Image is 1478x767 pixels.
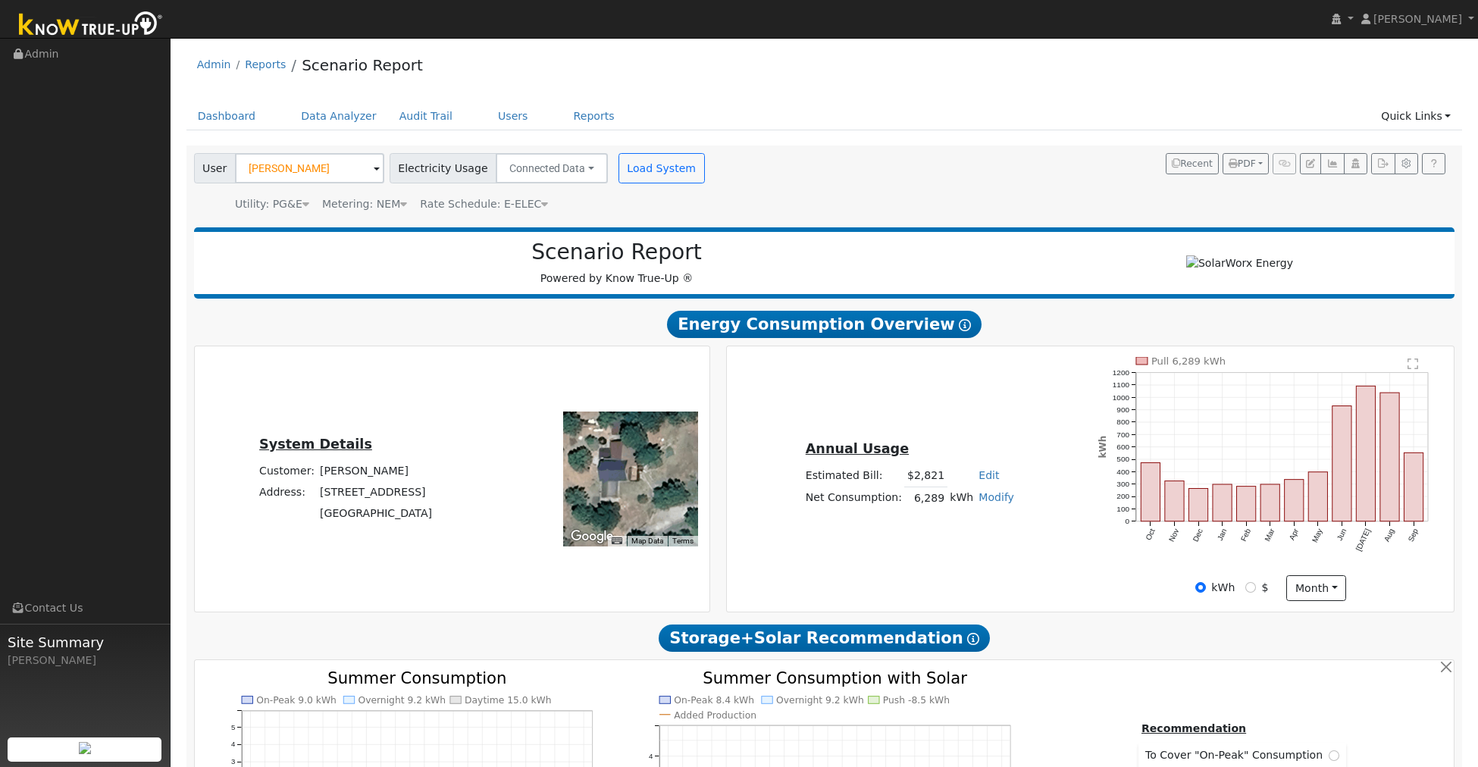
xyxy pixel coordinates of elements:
[1357,386,1376,521] rect: onclick=""
[979,469,999,481] a: Edit
[1354,528,1372,553] text: [DATE]
[1098,436,1108,459] text: kWh
[659,625,989,652] span: Storage+Solar Recommendation
[803,487,904,509] td: Net Consumption:
[1288,527,1301,541] text: Apr
[1116,405,1129,414] text: 900
[231,740,236,748] text: 4
[420,198,548,210] span: Alias: HE1
[8,653,162,668] div: [PERSON_NAME]
[194,153,236,183] span: User
[1213,484,1232,521] rect: onclick=""
[202,239,1032,286] div: Powered by Know True-Up ®
[904,465,947,487] td: $2,821
[947,487,976,509] td: kWh
[1320,153,1344,174] button: Multi-Series Graph
[1370,102,1462,130] a: Quick Links
[197,58,231,70] a: Admin
[776,695,864,706] text: Overnight 9.2 kWh
[302,56,423,74] a: Scenario Report
[672,537,694,545] a: Terms (opens in new tab)
[1407,527,1420,543] text: Sep
[186,102,268,130] a: Dashboard
[465,695,552,706] text: Daytime 15.0 kWh
[1191,528,1204,543] text: Dec
[612,536,622,546] button: Keyboard shortcuts
[1116,455,1129,463] text: 500
[318,460,435,481] td: [PERSON_NAME]
[496,153,608,183] button: Connected Data
[1404,452,1423,521] rect: onclick=""
[1373,13,1462,25] span: [PERSON_NAME]
[618,153,705,183] button: Load System
[667,311,981,338] span: Energy Consumption Overview
[1371,153,1395,174] button: Export Interval Data
[1189,489,1208,521] rect: onclick=""
[487,102,540,130] a: Users
[1167,528,1180,543] text: Nov
[703,668,968,687] text: Summer Consumption with Solar
[1382,528,1395,543] text: Aug
[1237,487,1256,521] rect: onclick=""
[649,751,653,759] text: 4
[231,757,235,765] text: 3
[209,239,1024,265] h2: Scenario Report
[1310,528,1324,544] text: May
[1239,527,1252,543] text: Feb
[390,153,496,183] span: Electricity Usage
[1223,153,1269,174] button: PDF
[327,668,506,687] text: Summer Consumption
[1380,393,1399,521] rect: onclick=""
[1216,528,1229,542] text: Jan
[806,441,909,456] u: Annual Usage
[1264,527,1277,543] text: Mar
[675,709,757,720] text: Added Production
[1195,582,1206,593] input: kWh
[79,742,91,754] img: retrieve
[388,102,464,130] a: Audit Trail
[1116,418,1129,426] text: 800
[1422,153,1445,174] a: Help Link
[562,102,626,130] a: Reports
[1344,153,1367,174] button: Login As
[631,536,663,546] button: Map Data
[979,491,1014,503] a: Modify
[1336,528,1348,542] text: Jun
[1116,480,1129,488] text: 300
[290,102,388,130] a: Data Analyzer
[1260,484,1279,521] rect: onclick=""
[1245,582,1256,593] input: $
[1113,368,1130,377] text: 1200
[1144,528,1157,542] text: Oct
[567,527,617,546] a: Open this area in Google Maps (opens a new window)
[1300,153,1321,174] button: Edit User
[322,196,407,212] div: Metering: NEM
[256,695,337,706] text: On-Peak 9.0 kWh
[1286,575,1346,601] button: month
[1186,255,1293,271] img: SolarWorx Energy
[967,633,979,645] i: Show Help
[904,487,947,509] td: 6,289
[1145,747,1329,763] span: To Cover "On-Peak" Consumption
[259,437,372,452] u: System Details
[803,465,904,487] td: Estimated Bill:
[318,482,435,503] td: [STREET_ADDRESS]
[257,460,318,481] td: Customer:
[1211,580,1235,596] label: kWh
[1229,158,1256,169] span: PDF
[358,695,446,706] text: Overnight 9.2 kWh
[1141,722,1246,734] u: Recommendation
[1113,393,1130,402] text: 1000
[1308,472,1327,521] rect: onclick=""
[1261,580,1268,596] label: $
[231,722,235,731] text: 5
[1151,355,1226,367] text: Pull 6,289 kWh
[235,196,309,212] div: Utility: PG&E
[257,482,318,503] td: Address:
[1285,480,1304,521] rect: onclick=""
[245,58,286,70] a: Reports
[11,8,171,42] img: Know True-Up
[1116,505,1129,513] text: 100
[1408,358,1418,370] text: 
[959,319,971,331] i: Show Help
